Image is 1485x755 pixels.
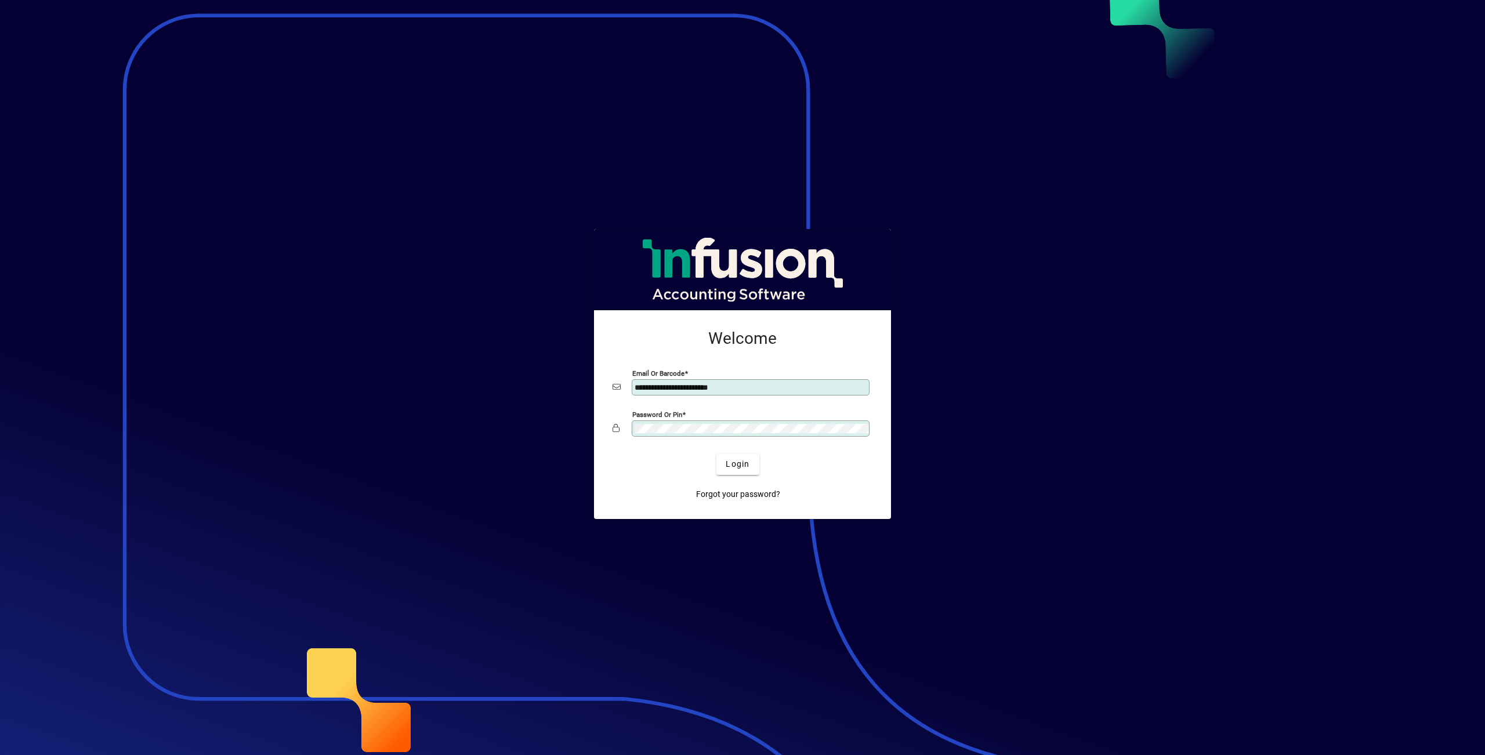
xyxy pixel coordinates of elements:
[726,458,749,470] span: Login
[696,488,780,500] span: Forgot your password?
[613,329,872,349] h2: Welcome
[632,369,684,377] mat-label: Email or Barcode
[716,454,759,475] button: Login
[632,410,682,418] mat-label: Password or Pin
[691,484,785,505] a: Forgot your password?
